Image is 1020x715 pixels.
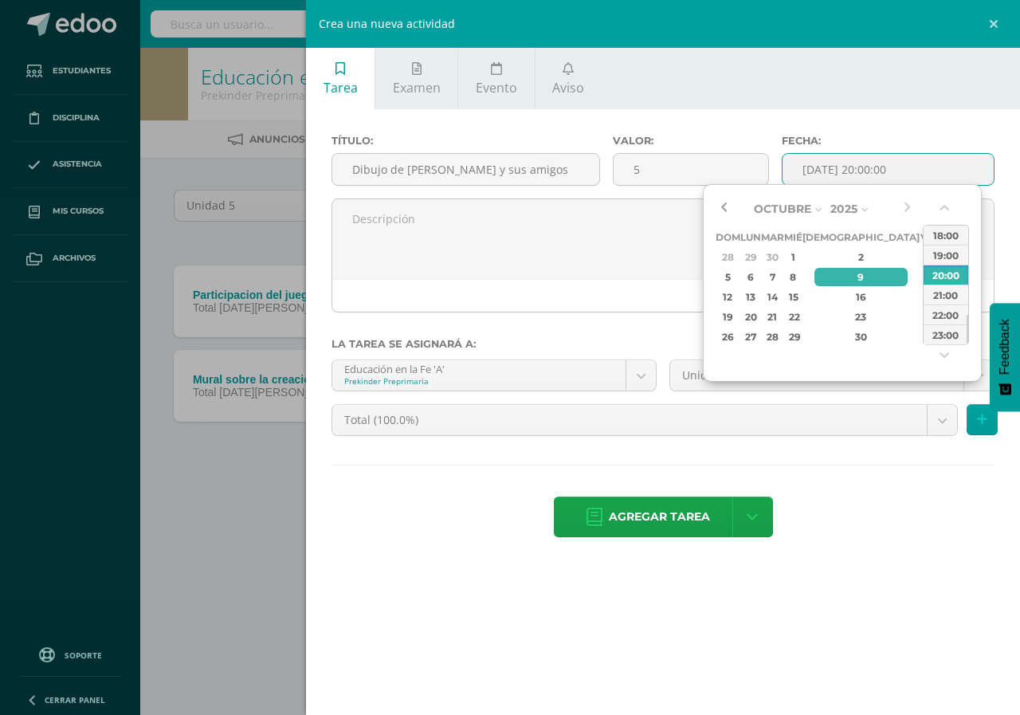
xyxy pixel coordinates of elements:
[998,319,1012,375] span: Feedback
[920,227,938,247] th: Vie
[344,375,614,387] div: Prekinder Preprimaria
[786,268,800,286] div: 8
[742,308,759,326] div: 20
[609,497,710,536] span: Agregar tarea
[535,48,602,109] a: Aviso
[331,135,600,147] label: Título:
[814,288,908,306] div: 16
[306,48,375,109] a: Tarea
[802,227,920,247] th: [DEMOGRAPHIC_DATA]
[924,324,968,344] div: 23:00
[814,268,908,286] div: 9
[814,308,908,326] div: 23
[332,154,599,185] input: Título
[670,360,994,391] a: Unidad 5
[332,360,656,391] a: Educación en la Fe 'A'Prekinder Preprimaria
[786,328,800,346] div: 29
[763,248,782,266] div: 30
[782,135,994,147] label: Fecha:
[393,79,441,96] span: Examen
[754,202,811,216] span: Octubre
[324,79,358,96] span: Tarea
[742,328,759,346] div: 27
[786,288,800,306] div: 15
[740,227,761,247] th: Lun
[921,248,936,266] div: 3
[742,288,759,306] div: 13
[716,227,740,247] th: Dom
[921,288,936,306] div: 17
[786,308,800,326] div: 22
[332,405,957,435] a: Total (100.0%)
[786,248,800,266] div: 1
[924,304,968,324] div: 22:00
[763,308,782,326] div: 21
[718,328,738,346] div: 26
[718,288,738,306] div: 12
[458,48,534,109] a: Evento
[742,248,759,266] div: 29
[344,405,915,435] span: Total (100.0%)
[718,248,738,266] div: 28
[331,338,994,350] label: La tarea se asignará a:
[763,288,782,306] div: 14
[924,245,968,265] div: 19:00
[921,328,936,346] div: 31
[682,360,951,391] span: Unidad 5
[476,79,517,96] span: Evento
[924,225,968,245] div: 18:00
[742,268,759,286] div: 6
[924,265,968,285] div: 20:00
[990,303,1020,411] button: Feedback - Mostrar encuesta
[613,135,769,147] label: Valor:
[783,154,994,185] input: Fecha de entrega
[375,48,457,109] a: Examen
[763,328,782,346] div: 28
[784,227,802,247] th: Mié
[761,227,784,247] th: Mar
[763,268,782,286] div: 7
[921,268,936,286] div: 10
[614,154,768,185] input: Puntos máximos
[718,268,738,286] div: 5
[921,308,936,326] div: 24
[718,308,738,326] div: 19
[344,360,614,375] div: Educación en la Fe 'A'
[830,202,857,216] span: 2025
[552,79,584,96] span: Aviso
[814,248,908,266] div: 2
[924,285,968,304] div: 21:00
[814,328,908,346] div: 30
